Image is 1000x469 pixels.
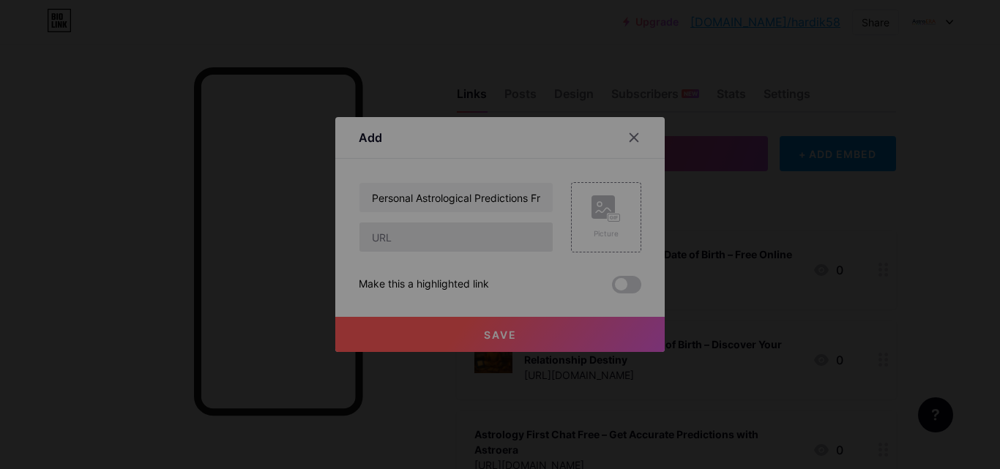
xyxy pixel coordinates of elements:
[359,222,553,252] input: URL
[592,228,621,239] div: Picture
[359,276,489,293] div: Make this a highlighted link
[335,317,665,352] button: Save
[359,129,382,146] div: Add
[484,329,517,341] span: Save
[359,183,553,212] input: Title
